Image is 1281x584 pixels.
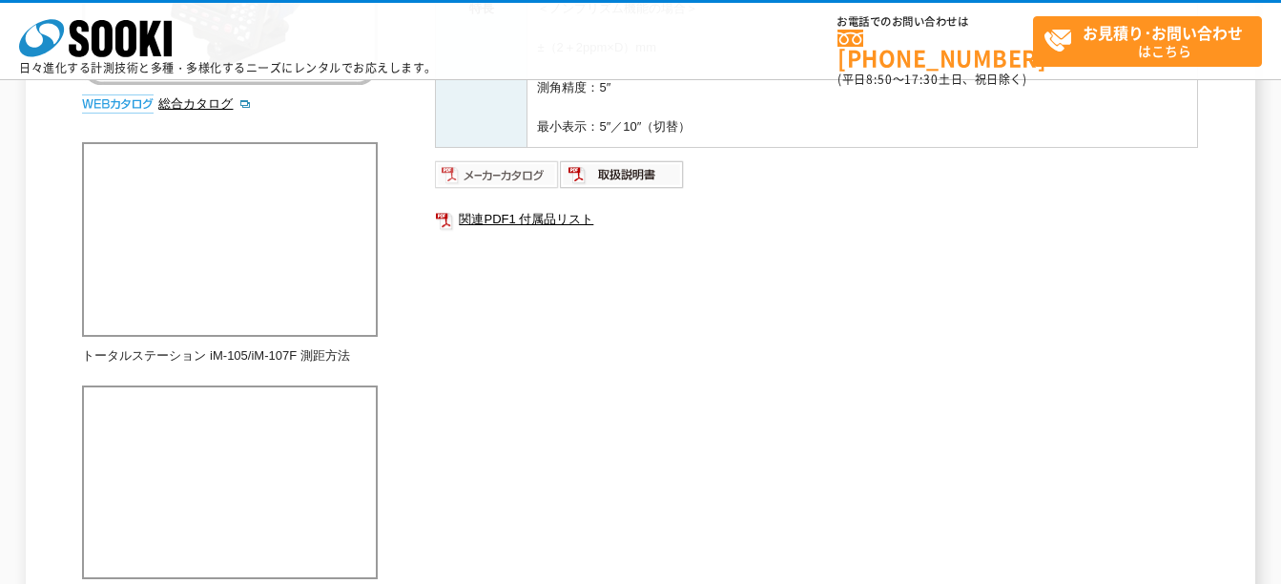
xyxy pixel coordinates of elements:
a: メーカーカタログ [435,172,560,186]
p: トータルステーション iM-105/iM-107F 測距方法 [82,346,378,366]
a: 取扱説明書 [560,172,685,186]
a: 関連PDF1 付属品リスト [435,207,1198,232]
span: はこちら [1043,17,1261,65]
a: 総合カタログ [158,96,252,111]
span: お電話でのお問い合わせは [837,16,1033,28]
a: お見積り･お問い合わせはこちら [1033,16,1262,67]
img: webカタログ [82,94,154,114]
strong: お見積り･お問い合わせ [1083,21,1243,44]
img: 取扱説明書 [560,159,685,190]
img: メーカーカタログ [435,159,560,190]
span: (平日 ～ 土日、祝日除く) [837,71,1026,88]
p: 日々進化する計測技術と多種・多様化するニーズにレンタルでお応えします。 [19,62,437,73]
span: 8:50 [866,71,893,88]
a: [PHONE_NUMBER] [837,30,1033,69]
span: 17:30 [904,71,939,88]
